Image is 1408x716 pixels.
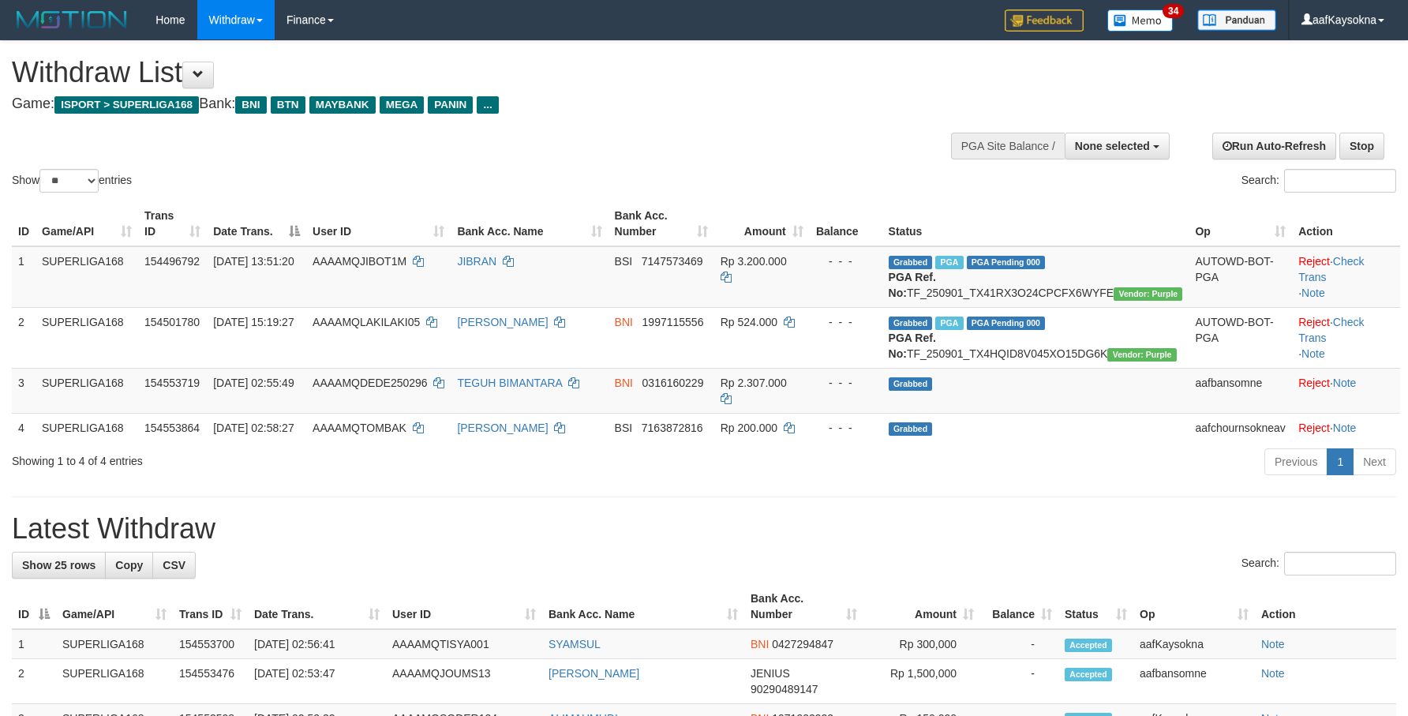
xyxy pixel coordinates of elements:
[863,659,980,704] td: Rp 1,500,000
[173,629,248,659] td: 154553700
[386,659,542,704] td: AAAAMQJOUMS13
[1189,307,1292,368] td: AUTOWD-BOT-PGA
[12,659,56,704] td: 2
[235,96,266,114] span: BNI
[213,316,294,328] span: [DATE] 15:19:27
[451,201,608,246] th: Bank Acc. Name: activate to sort column ascending
[1133,659,1255,704] td: aafbansomne
[714,201,810,246] th: Amount: activate to sort column ascending
[1197,9,1276,31] img: panduan.png
[12,447,575,469] div: Showing 1 to 4 of 4 entries
[152,552,196,579] a: CSV
[615,377,633,389] span: BNI
[721,255,787,268] span: Rp 3.200.000
[12,629,56,659] td: 1
[1298,316,1330,328] a: Reject
[882,246,1189,308] td: TF_250901_TX41RX3O24CPCFX6WYFE
[163,559,185,572] span: CSV
[549,667,639,680] a: [PERSON_NAME]
[36,246,138,308] td: SUPERLIGA168
[1284,169,1396,193] input: Search:
[816,420,876,436] div: - - -
[751,667,790,680] span: JENIUS
[12,368,36,413] td: 3
[386,584,542,629] th: User ID: activate to sort column ascending
[457,422,548,434] a: [PERSON_NAME]
[138,201,207,246] th: Trans ID: activate to sort column ascending
[889,256,933,269] span: Grabbed
[1107,9,1174,32] img: Button%20Memo.svg
[39,169,99,193] select: Showentries
[816,375,876,391] div: - - -
[1298,255,1364,283] a: Check Trans
[457,377,562,389] a: TEGUH BIMANTARA
[271,96,305,114] span: BTN
[1212,133,1336,159] a: Run Auto-Refresh
[889,422,933,436] span: Grabbed
[1241,552,1396,575] label: Search:
[816,253,876,269] div: - - -
[213,255,294,268] span: [DATE] 13:51:20
[380,96,425,114] span: MEGA
[173,584,248,629] th: Trans ID: activate to sort column ascending
[12,413,36,442] td: 4
[542,584,744,629] th: Bank Acc. Name: activate to sort column ascending
[248,584,386,629] th: Date Trans.: activate to sort column ascending
[772,638,833,650] span: Copy 0427294847 to clipboard
[935,256,963,269] span: Marked by aafsoumeymey
[1261,667,1285,680] a: Note
[309,96,376,114] span: MAYBANK
[12,307,36,368] td: 2
[1133,629,1255,659] td: aafKaysokna
[12,201,36,246] th: ID
[477,96,498,114] span: ...
[36,201,138,246] th: Game/API: activate to sort column ascending
[1241,169,1396,193] label: Search:
[1065,639,1112,652] span: Accepted
[1114,287,1182,301] span: Vendor URL: https://trx4.1velocity.biz
[1333,377,1357,389] a: Note
[36,368,138,413] td: SUPERLIGA168
[615,316,633,328] span: BNI
[115,559,143,572] span: Copy
[1292,413,1400,442] td: ·
[1292,201,1400,246] th: Action
[144,377,200,389] span: 154553719
[56,584,173,629] th: Game/API: activate to sort column ascending
[12,513,1396,545] h1: Latest Withdraw
[1301,347,1325,360] a: Note
[609,201,714,246] th: Bank Acc. Number: activate to sort column ascending
[144,255,200,268] span: 154496792
[1284,552,1396,575] input: Search:
[1301,287,1325,299] a: Note
[1339,133,1384,159] a: Stop
[1189,246,1292,308] td: AUTOWD-BOT-PGA
[980,659,1058,704] td: -
[642,255,703,268] span: Copy 7147573469 to clipboard
[1264,448,1327,475] a: Previous
[457,255,496,268] a: JIBRAN
[1058,584,1133,629] th: Status: activate to sort column ascending
[721,377,787,389] span: Rp 2.307.000
[951,133,1065,159] div: PGA Site Balance /
[751,683,818,695] span: Copy 90290489147 to clipboard
[1189,201,1292,246] th: Op: activate to sort column ascending
[386,629,542,659] td: AAAAMQTISYA001
[313,316,420,328] span: AAAAMQLAKILAKI05
[816,314,876,330] div: - - -
[313,377,428,389] span: AAAAMQDEDE250296
[1065,133,1170,159] button: None selected
[12,8,132,32] img: MOTION_logo.png
[721,316,777,328] span: Rp 524.000
[1065,668,1112,681] span: Accepted
[248,659,386,704] td: [DATE] 02:53:47
[1133,584,1255,629] th: Op: activate to sort column ascending
[863,584,980,629] th: Amount: activate to sort column ascending
[313,422,406,434] span: AAAAMQTOMBAK
[889,332,936,360] b: PGA Ref. No:
[1298,422,1330,434] a: Reject
[144,422,200,434] span: 154553864
[22,559,95,572] span: Show 25 rows
[1107,348,1176,362] span: Vendor URL: https://trx4.1velocity.biz
[213,377,294,389] span: [DATE] 02:55:49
